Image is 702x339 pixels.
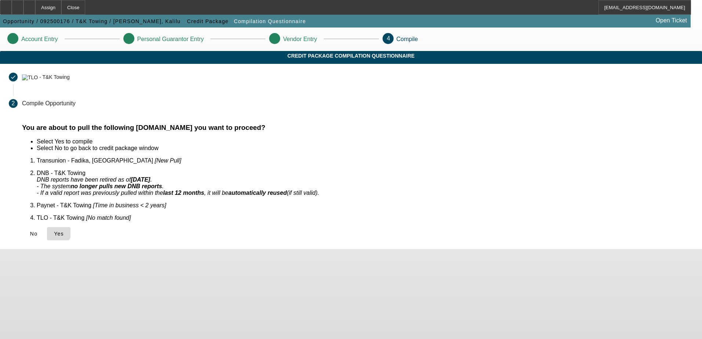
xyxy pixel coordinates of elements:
li: Select No to go back to credit package window [37,145,693,152]
p: Vendor Entry [283,36,317,43]
i: [No match found] [86,215,131,221]
span: Compilation Questionnaire [234,18,306,24]
span: Credit Package Compilation Questionnaire [6,53,696,59]
p: DNB - T&K Towing [37,170,693,196]
span: No [30,231,37,237]
button: Yes [47,227,70,240]
span: Yes [54,231,64,237]
p: Compile Opportunity [22,100,76,107]
a: Open Ticket [653,14,690,27]
strong: [DATE] [131,176,150,183]
mat-icon: done [10,74,16,80]
p: Transunion - Fadika, [GEOGRAPHIC_DATA] [37,157,693,164]
strong: automatically reused [228,190,287,196]
i: DNB reports have been retired as of . - The system . - If a valid report was previously pulled wi... [37,176,319,196]
p: Compile [397,36,418,43]
h3: You are about to pull the following [DOMAIN_NAME] you want to proceed? [22,124,693,132]
p: TLO - T&K Towing [37,215,693,221]
p: Paynet - T&K Towing [37,202,693,209]
i: [New Pull] [155,157,181,164]
strong: no longer pulls new DNB reports [70,183,162,189]
p: Account Entry [21,36,58,43]
img: TLO [22,74,38,80]
button: No [22,227,46,240]
span: Opportunity / 092500176 / T&K Towing / [PERSON_NAME], Kalilu [3,18,181,24]
span: Credit Package [187,18,228,24]
span: 2 [12,100,15,107]
button: Compilation Questionnaire [232,15,308,28]
li: Select Yes to compile [37,138,693,145]
button: Credit Package [185,15,230,28]
div: - T&K Towing [39,74,70,80]
i: [Time in business < 2 years] [93,202,166,208]
span: 4 [387,35,390,41]
strong: last 12 months [163,190,204,196]
p: Personal Guarantor Entry [137,36,204,43]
